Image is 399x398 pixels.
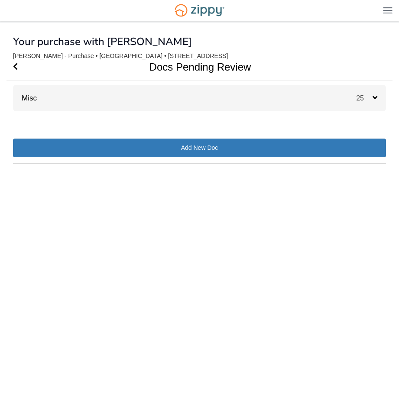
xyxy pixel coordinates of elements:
h1: Your purchase with [PERSON_NAME] [13,36,192,47]
a: Add New Doc [13,139,386,157]
img: Mobile Dropdown Menu [383,7,393,13]
h1: Docs Pending Review [6,54,383,80]
span: 25 [356,94,373,102]
a: Misc [13,94,37,102]
a: Go Back [13,54,18,80]
div: [PERSON_NAME] - Purchase • [GEOGRAPHIC_DATA] • [STREET_ADDRESS] [13,52,386,60]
